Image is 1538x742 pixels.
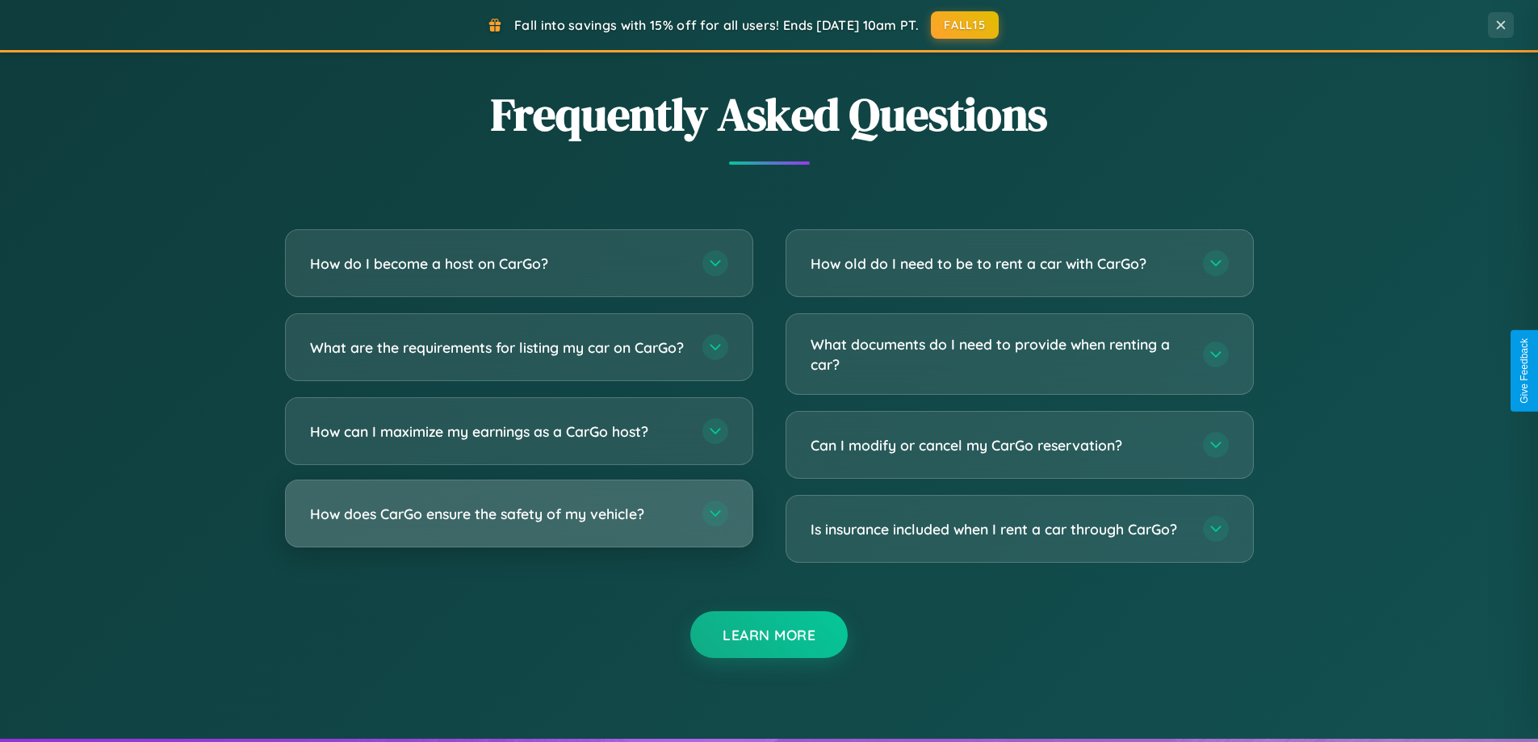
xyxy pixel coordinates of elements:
[811,254,1187,274] h3: How old do I need to be to rent a car with CarGo?
[310,254,686,274] h3: How do I become a host on CarGo?
[285,83,1254,145] h2: Frequently Asked Questions
[811,519,1187,539] h3: Is insurance included when I rent a car through CarGo?
[811,435,1187,455] h3: Can I modify or cancel my CarGo reservation?
[310,421,686,442] h3: How can I maximize my earnings as a CarGo host?
[310,337,686,358] h3: What are the requirements for listing my car on CarGo?
[514,17,919,33] span: Fall into savings with 15% off for all users! Ends [DATE] 10am PT.
[811,334,1187,374] h3: What documents do I need to provide when renting a car?
[310,504,686,524] h3: How does CarGo ensure the safety of my vehicle?
[1519,338,1530,404] div: Give Feedback
[690,611,848,658] button: Learn More
[931,11,999,39] button: FALL15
